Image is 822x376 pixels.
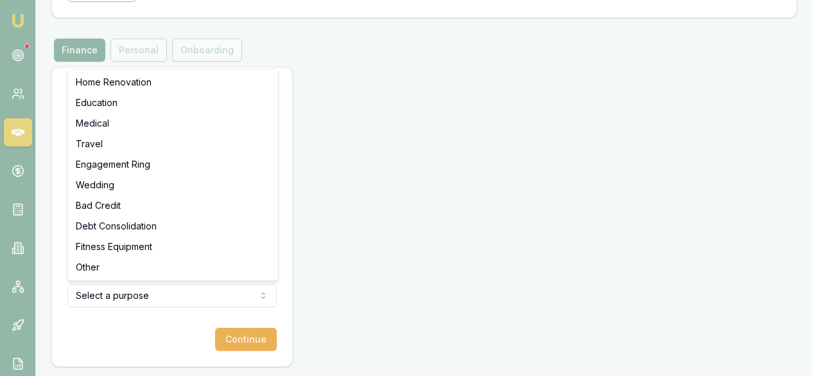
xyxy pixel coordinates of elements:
[76,138,103,150] span: Travel
[76,179,114,192] span: Wedding
[76,117,109,130] span: Medical
[76,220,157,233] span: Debt Consolidation
[76,199,121,212] span: Bad Credit
[76,240,152,253] span: Fitness Equipment
[76,76,152,89] span: Home Renovation
[76,261,100,274] span: Other
[76,158,150,171] span: Engagement Ring
[76,96,118,109] span: Education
